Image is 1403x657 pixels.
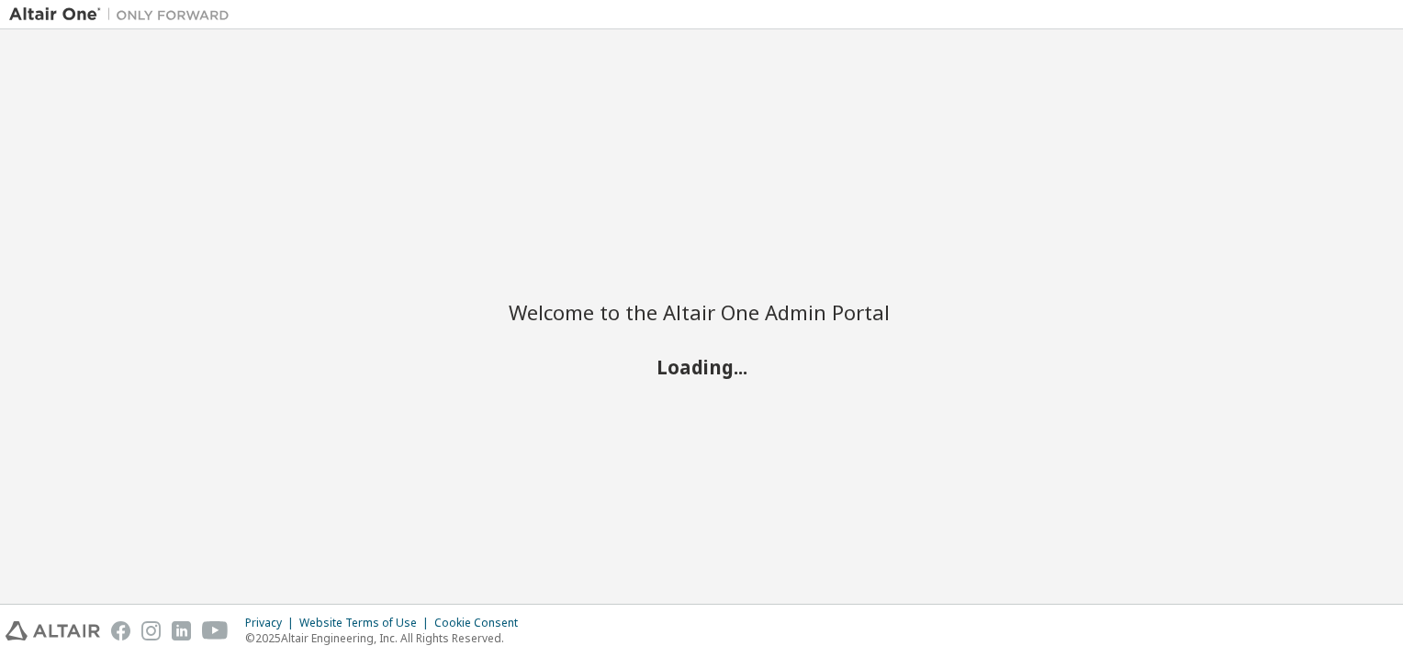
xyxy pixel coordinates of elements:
[202,621,229,640] img: youtube.svg
[434,616,529,630] div: Cookie Consent
[245,616,299,630] div: Privacy
[111,621,130,640] img: facebook.svg
[509,355,894,379] h2: Loading...
[172,621,191,640] img: linkedin.svg
[141,621,161,640] img: instagram.svg
[299,616,434,630] div: Website Terms of Use
[509,299,894,325] h2: Welcome to the Altair One Admin Portal
[245,630,529,646] p: © 2025 Altair Engineering, Inc. All Rights Reserved.
[6,621,100,640] img: altair_logo.svg
[9,6,239,24] img: Altair One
